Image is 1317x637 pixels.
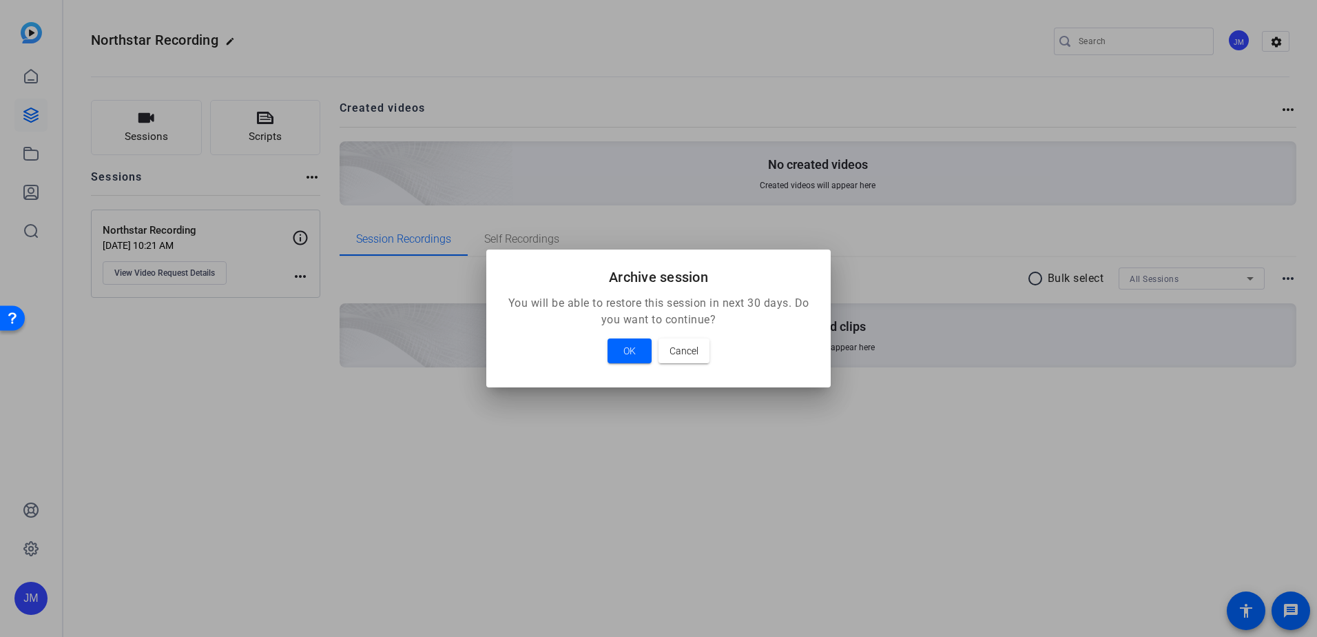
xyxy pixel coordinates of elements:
h2: Archive session [503,266,814,288]
button: OK [608,338,652,363]
button: Cancel [658,338,709,363]
span: Cancel [670,343,698,359]
p: You will be able to restore this session in next 30 days. Do you want to continue? [503,295,814,328]
span: OK [623,343,636,359]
